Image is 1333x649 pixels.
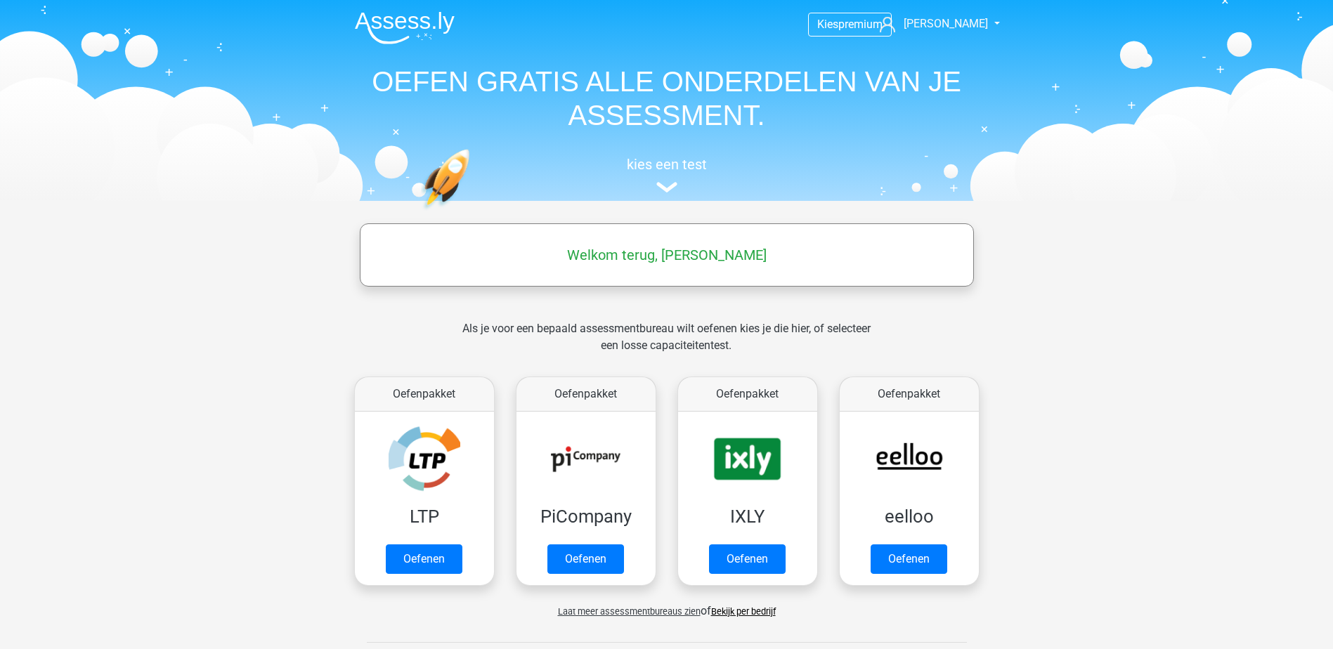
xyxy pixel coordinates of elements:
a: Kiespremium [809,15,891,34]
h5: Welkom terug, [PERSON_NAME] [367,247,967,263]
a: Oefenen [709,544,786,574]
span: [PERSON_NAME] [904,17,988,30]
a: kies een test [344,156,990,193]
h5: kies een test [344,156,990,173]
span: Kies [817,18,838,31]
img: assessment [656,182,677,192]
span: Laat meer assessmentbureaus zien [558,606,701,617]
a: Oefenen [871,544,947,574]
h1: OEFEN GRATIS ALLE ONDERDELEN VAN JE ASSESSMENT. [344,65,990,132]
a: [PERSON_NAME] [874,15,989,32]
a: Bekijk per bedrijf [711,606,776,617]
img: oefenen [421,149,524,276]
a: Oefenen [547,544,624,574]
div: of [344,591,990,619]
span: premium [838,18,883,31]
a: Oefenen [386,544,462,574]
img: Assessly [355,11,455,44]
div: Als je voor een bepaald assessmentbureau wilt oefenen kies je die hier, of selecteer een losse ca... [451,320,882,371]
